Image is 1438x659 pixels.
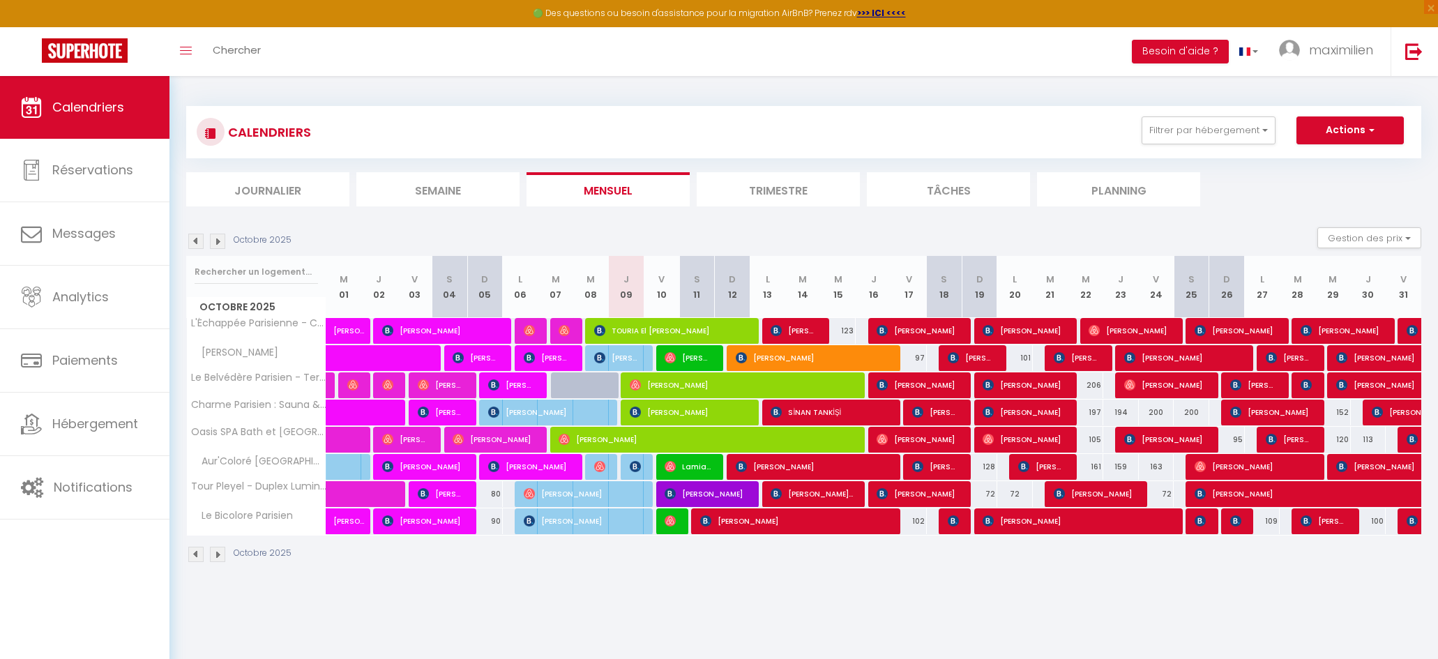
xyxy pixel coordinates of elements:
th: 18 [927,256,962,318]
a: [PERSON_NAME] [326,508,362,535]
span: [PERSON_NAME] [665,480,748,507]
span: Aur'Coloré [GEOGRAPHIC_DATA] [189,454,328,469]
span: [PERSON_NAME] [983,372,1066,398]
span: [PERSON_NAME] [630,372,855,398]
span: [PERSON_NAME] [524,344,571,371]
th: 13 [750,256,785,318]
img: Super Booking [42,38,128,63]
div: 72 [1139,481,1174,507]
abbr: M [834,273,842,286]
span: [PERSON_NAME] [1266,426,1313,453]
abbr: V [1400,273,1407,286]
span: [PERSON_NAME] [382,317,501,344]
span: [PERSON_NAME] [983,399,1066,425]
th: 04 [432,256,467,318]
abbr: L [518,273,522,286]
a: Chercher [202,27,271,76]
span: [PERSON_NAME] [382,508,465,534]
li: Journalier [186,172,349,206]
th: 17 [891,256,927,318]
span: Calendriers [52,98,124,116]
span: [PERSON_NAME] [983,508,1172,534]
abbr: M [1329,273,1337,286]
th: 23 [1103,256,1139,318]
span: [PERSON_NAME] [948,344,995,371]
span: Ling-Kit Mok [630,453,642,480]
span: [PERSON_NAME] [1301,508,1348,534]
div: 95 [1209,427,1245,453]
th: 27 [1245,256,1280,318]
span: [PERSON_NAME] [771,317,818,344]
th: 25 [1174,256,1209,318]
abbr: L [766,273,770,286]
span: [PERSON_NAME] [382,426,430,453]
span: [PERSON_NAME] [418,372,465,398]
span: maximilien [1309,41,1373,59]
th: 10 [644,256,679,318]
div: 120 [1315,427,1351,453]
div: 72 [997,481,1033,507]
span: L'Échappée Parisienne - Canal [GEOGRAPHIC_DATA] [189,318,328,328]
span: Charme Parisien : Sauna & Jardin [189,400,328,410]
li: Trimestre [697,172,860,206]
img: logout [1405,43,1423,60]
span: [PERSON_NAME] [1301,372,1312,398]
span: Messages [52,225,116,242]
span: [PERSON_NAME] [877,372,960,398]
span: [PERSON_NAME] [333,501,365,527]
span: Notifications [54,478,133,496]
th: 03 [397,256,432,318]
abbr: M [1082,273,1090,286]
span: [PERSON_NAME] [1301,317,1384,344]
abbr: V [411,273,418,286]
div: 161 [1068,454,1103,480]
span: [PERSON_NAME] [1230,372,1278,398]
div: 123 [821,318,856,344]
strong: >>> ICI <<<< [857,7,906,19]
button: Gestion des prix [1317,227,1421,248]
abbr: L [1260,273,1264,286]
abbr: D [729,273,736,286]
abbr: V [1153,273,1159,286]
span: [PERSON_NAME] [1336,372,1432,398]
th: 08 [573,256,609,318]
span: [PERSON_NAME] [983,317,1066,344]
abbr: L [1013,273,1017,286]
span: [PERSON_NAME] [488,453,571,480]
th: 02 [361,256,397,318]
div: 105 [1068,427,1103,453]
abbr: J [623,273,629,286]
span: [PERSON_NAME] [1195,453,1313,480]
th: 28 [1280,256,1315,318]
th: 01 [326,256,362,318]
span: [PERSON_NAME] [1089,317,1172,344]
span: Le Belvédère Parisien - Terrasse, Billard [189,372,328,383]
abbr: J [376,273,381,286]
th: 14 [785,256,821,318]
span: Paiements [52,351,118,369]
span: Lamia Kebabi [665,453,712,480]
span: [PERSON_NAME] [559,426,855,453]
a: ... maximilien [1269,27,1391,76]
div: 109 [1245,508,1280,534]
div: 80 [467,481,503,507]
div: 152 [1315,400,1351,425]
abbr: D [1223,273,1230,286]
button: Besoin d'aide ? [1132,40,1229,63]
span: Fabienne Et [PERSON_NAME] Zouad [1230,508,1242,534]
li: Mensuel [527,172,690,206]
span: TOURIA El [PERSON_NAME] [594,317,748,344]
th: 20 [997,256,1033,318]
div: 200 [1139,400,1174,425]
button: Actions [1296,116,1404,144]
span: [PERSON_NAME] [1054,480,1137,507]
div: 206 [1068,372,1103,398]
th: 15 [821,256,856,318]
th: 29 [1315,256,1351,318]
th: 16 [856,256,891,318]
abbr: M [586,273,595,286]
span: Oasis SPA Bath et [GEOGRAPHIC_DATA] [189,427,328,437]
div: 163 [1139,454,1174,480]
th: 06 [503,256,538,318]
th: 19 [962,256,997,318]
